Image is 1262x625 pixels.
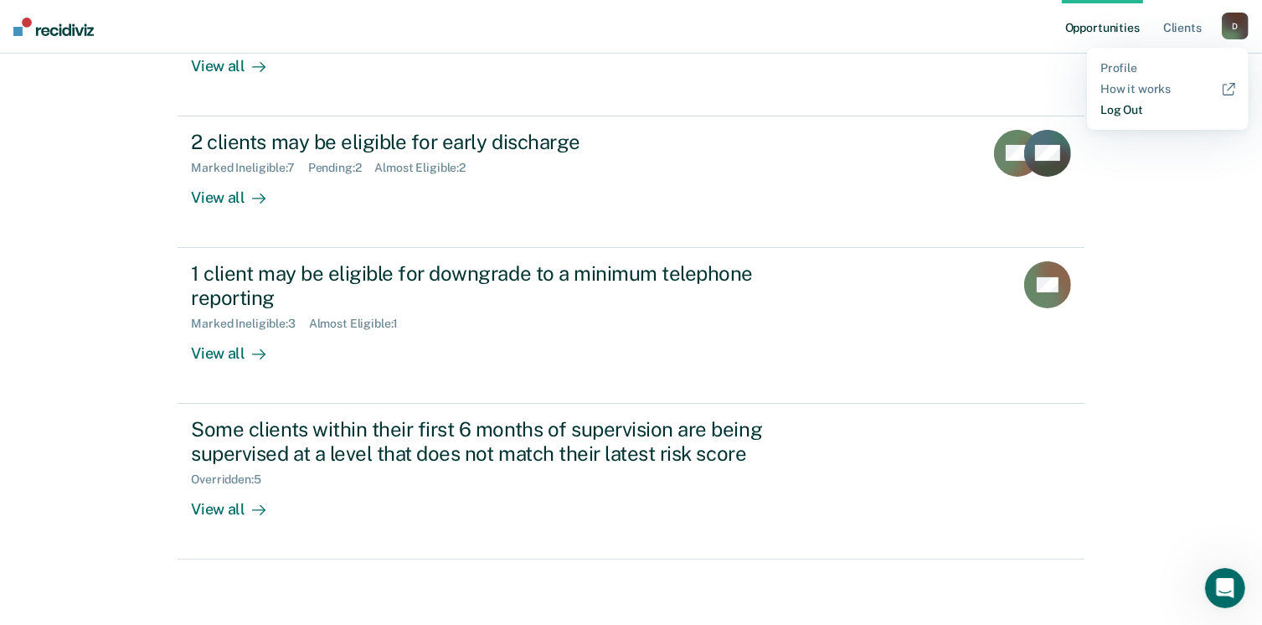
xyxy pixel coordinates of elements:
img: Recidiviz [13,18,94,36]
div: 2 clients may be eligible for early discharge [191,130,779,154]
div: View all [191,43,285,75]
div: Marked Ineligible : 3 [191,317,308,331]
div: Marked Ineligible : 7 [191,161,307,175]
div: View all [191,486,285,519]
a: Profile [1100,61,1235,75]
div: View all [191,330,285,363]
a: Log Out [1100,103,1235,117]
div: Some clients within their first 6 months of supervision are being supervised at a level that does... [191,417,779,466]
div: View all [191,174,285,207]
a: How it works [1100,82,1235,96]
button: D [1222,13,1249,39]
iframe: Intercom live chat [1205,568,1245,608]
a: 1 client may be eligible for downgrade to a minimum telephone reportingMarked Ineligible:3Almost ... [178,248,1084,404]
div: Overridden : 5 [191,473,274,487]
a: Some clients within their first 6 months of supervision are being supervised at a level that does... [178,404,1084,560]
div: 1 client may be eligible for downgrade to a minimum telephone reporting [191,261,779,310]
a: 2 clients may be eligible for early dischargeMarked Ineligible:7Pending:2Almost Eligible:2View all [178,116,1084,248]
div: Almost Eligible : 2 [375,161,480,175]
div: Almost Eligible : 1 [309,317,412,331]
div: Pending : 2 [308,161,375,175]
